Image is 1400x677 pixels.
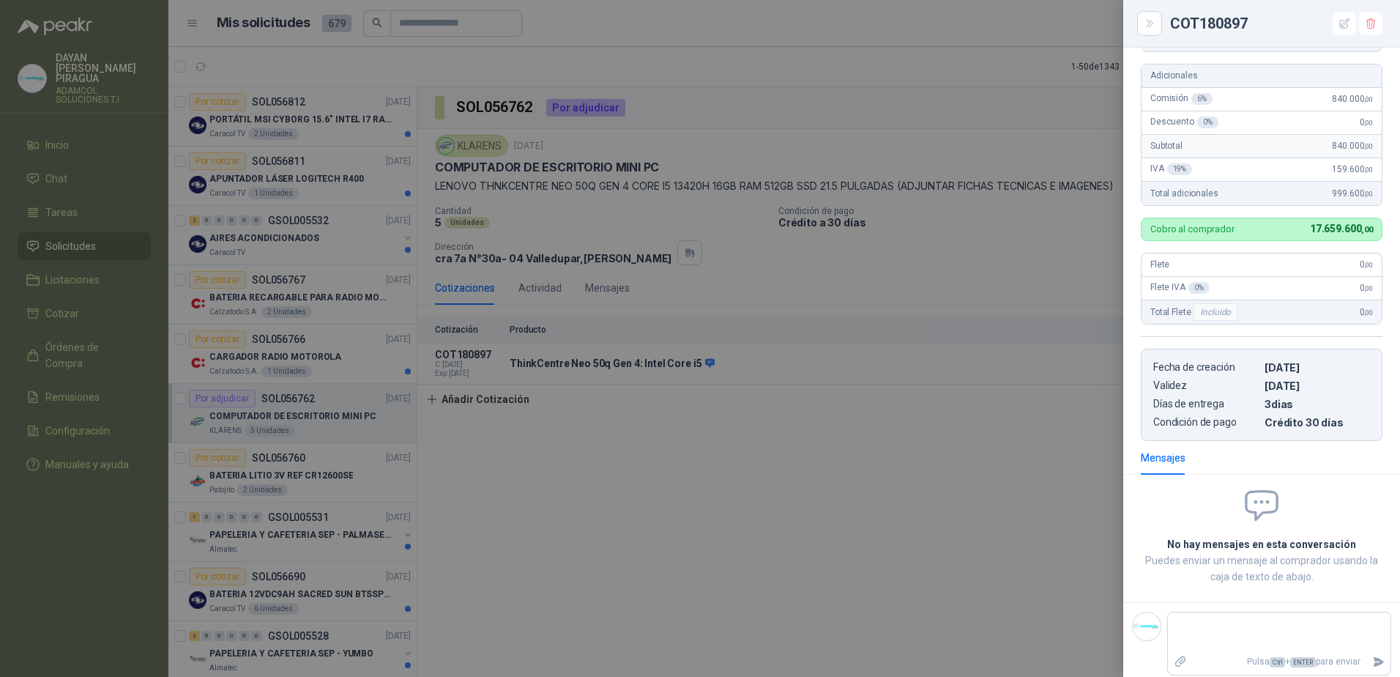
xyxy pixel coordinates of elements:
[1361,225,1373,234] span: ,00
[1364,261,1373,269] span: ,00
[1364,284,1373,292] span: ,00
[1153,361,1259,374] p: Fecha de creación
[1150,282,1210,294] span: Flete IVA
[1332,164,1373,174] span: 159.600
[1142,182,1382,205] div: Total adicionales
[1360,117,1373,127] span: 0
[1310,223,1373,234] span: 17.659.600
[1364,166,1373,174] span: ,00
[1133,613,1161,640] img: Company Logo
[1142,64,1382,88] div: Adicionales
[1265,361,1370,374] p: [DATE]
[1364,308,1373,317] span: ,00
[1153,380,1259,392] p: Validez
[1150,116,1218,128] span: Descuento
[1332,188,1373,199] span: 999.600
[1150,141,1183,151] span: Subtotal
[1366,649,1390,675] button: Enviar
[1332,141,1373,151] span: 840.000
[1141,552,1382,585] p: Puedes enviar un mensaje al comprador usando la caja de texto de abajo.
[1360,283,1373,293] span: 0
[1141,15,1158,32] button: Close
[1191,93,1213,105] div: 6 %
[1141,450,1185,466] div: Mensajes
[1364,190,1373,198] span: ,00
[1150,163,1192,175] span: IVA
[1364,119,1373,127] span: ,00
[1360,259,1373,270] span: 0
[1168,649,1193,675] label: Adjuntar archivos
[1332,94,1373,104] span: 840.000
[1141,536,1382,552] h2: No hay mensajes en esta conversación
[1194,303,1237,321] div: Incluido
[1150,224,1235,234] p: Cobro al comprador
[1150,303,1240,321] span: Total Flete
[1153,398,1259,410] p: Días de entrega
[1167,163,1193,175] div: 19 %
[1265,380,1370,392] p: [DATE]
[1170,12,1382,35] div: COT180897
[1150,93,1213,105] span: Comisión
[1364,142,1373,150] span: ,00
[1290,657,1316,667] span: ENTER
[1270,657,1285,667] span: Ctrl
[1360,307,1373,317] span: 0
[1188,282,1210,294] div: 0 %
[1265,398,1370,410] p: 3 dias
[1153,416,1259,429] p: Condición de pago
[1197,116,1218,128] div: 0 %
[1150,259,1169,270] span: Flete
[1364,95,1373,103] span: ,00
[1193,649,1367,675] p: Pulsa + para enviar
[1265,416,1370,429] p: Crédito 30 días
